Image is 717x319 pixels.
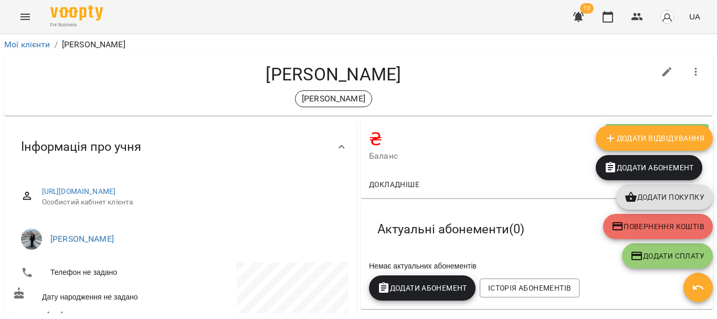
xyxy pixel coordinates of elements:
span: UA [689,11,700,22]
span: For Business [50,22,103,28]
div: Актуальні абонементи(0) [361,202,713,256]
a: [URL][DOMAIN_NAME] [42,187,116,195]
span: Повернення коштів [611,220,704,233]
button: UA [685,7,704,26]
span: Додати Абонемент [377,282,467,294]
span: Історія абонементів [488,282,571,294]
button: Додати Сплату [622,243,713,269]
span: 12 [580,3,594,14]
span: Особистий кабінет клієнта [42,197,340,208]
a: [PERSON_NAME] [50,234,114,244]
button: Історія абонементів [480,279,579,297]
button: Додати покупку [616,184,713,210]
span: Додати Сплату [630,250,704,262]
img: avatar_s.png [660,9,674,24]
li: / [55,38,58,51]
span: Додати покупку [625,191,704,203]
div: Інформація про учня [4,120,356,174]
button: Додати Відвідування [596,126,713,151]
div: Немає актуальних абонементів [367,259,707,273]
img: Voopty Logo [50,5,103,20]
button: Додати Абонемент [369,275,476,301]
button: Menu [13,4,38,29]
span: Докладніше [369,178,419,191]
div: [PERSON_NAME] [295,90,372,107]
button: Повернення коштів [603,214,713,239]
span: Додати Абонемент [604,161,694,174]
li: Телефон не задано [13,262,178,283]
button: Докладніше [365,175,424,194]
h4: ₴ [369,128,605,150]
button: Додати Абонемент [596,155,702,180]
p: [PERSON_NAME] [302,92,365,105]
span: Додати Відвідування [604,132,704,145]
div: Дату народження не задано [10,285,181,304]
p: [PERSON_NAME] [62,38,125,51]
nav: breadcrumb [4,38,713,51]
img: Анастасія Сахно [21,229,42,250]
span: Актуальні абонементи ( 0 ) [377,221,524,238]
a: Мої клієнти [4,39,50,49]
span: Баланс [369,150,605,162]
h4: [PERSON_NAME] [13,64,655,85]
span: Інформація про учня [21,139,141,155]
